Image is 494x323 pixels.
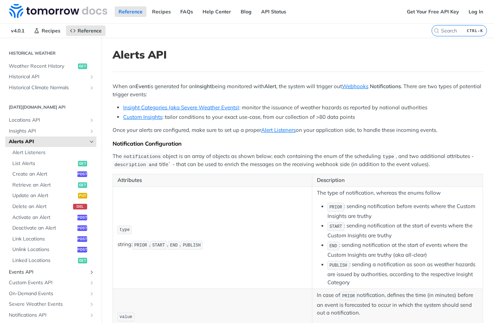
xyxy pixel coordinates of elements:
kbd: CTRL-K [465,27,485,34]
div: Notification Configuration [113,140,483,147]
span: Create an Alert [12,171,76,178]
a: On-Demand EventsShow subpages for On-Demand Events [5,288,96,299]
span: description and [114,162,157,167]
span: Activate an Alert [12,214,76,221]
a: Delete an Alertdel [9,201,96,212]
a: API Status [257,6,290,17]
span: Recipes [42,28,60,34]
span: Retrieve an Alert [12,182,76,189]
span: post [77,247,87,252]
a: Update an Alertput [9,190,96,201]
p: In case of notification, defines the time (in minutes) before an event is forecasted to occur in ... [317,291,478,317]
button: Show subpages for Severe Weather Events [89,301,95,307]
h1: Alerts API [113,48,483,61]
h2: [DATE][DOMAIN_NAME] API [5,104,96,110]
span: post [77,225,87,231]
span: type [383,154,394,159]
span: START [152,243,165,248]
span: PRIOR [134,243,147,248]
a: Insights APIShow subpages for Insights API [5,126,96,136]
li: : sending notification at the start of events where the Custom Insights are truthy (aka all-clear) [327,241,478,259]
a: Unlink Locationspost [9,244,96,255]
li: : sending notification before events where the Custom Insights are truthy [327,202,478,220]
span: value [120,315,132,319]
a: Recipes [30,25,64,36]
p: When an is generated for an being monitored with , the system will trigger out . There are two ty... [113,83,483,98]
a: Webhooks [342,83,368,90]
span: v4.0.1 [7,25,28,36]
span: post [77,215,87,220]
span: post [77,171,87,177]
span: Reference [78,28,102,34]
span: Linked Locations [12,257,76,264]
a: Events APIShow subpages for Events API [5,267,96,278]
a: Alerts APIHide subpages for Alerts API [5,136,96,147]
span: notifications [123,154,161,159]
button: Show subpages for On-Demand Events [89,291,95,297]
span: Locations API [9,117,87,124]
a: Recipes [148,6,175,17]
a: Custom Events APIShow subpages for Custom Events API [5,278,96,288]
span: Custom Events API [9,279,87,286]
strong: Notifications [370,83,401,90]
span: List Alerts [12,160,76,167]
a: Reference [115,6,146,17]
a: Retrieve an Alertget [9,180,96,190]
a: Log In [465,6,487,17]
a: Weather Recent Historyget [5,61,96,72]
a: Historical APIShow subpages for Historical API [5,72,96,82]
span: Weather Recent History [9,63,76,70]
span: type [120,227,130,232]
a: Link Locationspost [9,234,96,244]
button: Show subpages for Custom Events API [89,280,95,286]
a: Blog [237,6,255,17]
strong: Event [135,83,149,90]
button: Show subpages for Historical API [89,74,95,80]
span: END [170,243,178,248]
a: Notifications APIShow subpages for Notifications API [5,310,96,321]
p: The type of notification, whereas the enums follow [317,189,478,197]
span: Events API [9,269,87,276]
li: : tailor conditions to your exact use-case, from our collection of >80 data points [123,113,483,121]
span: Historical Climate Normals [9,84,87,91]
button: Hide subpages for Alerts API [89,139,95,145]
a: List Alertsget [9,158,96,169]
a: Insight Categories (aka Severe Weather Events) [123,104,239,111]
span: put [78,193,87,199]
h2: Historical Weather [5,50,96,56]
span: get [78,258,87,263]
span: Delete an Alert [12,203,71,210]
button: Show subpages for Historical Climate Normals [89,85,95,91]
a: Custom Insights [123,114,162,120]
span: PRIOR [342,294,355,299]
span: PUBLISH [330,263,347,268]
li: : sending notification at the start of events where the Custom Insights are truthy [327,221,478,239]
button: Show subpages for Notifications API [89,312,95,318]
span: START [330,224,342,229]
button: Show subpages for Events API [89,269,95,275]
span: Deactivate an Alert [12,225,76,232]
span: get [78,63,87,69]
span: On-Demand Events [9,290,87,297]
a: Reference [66,25,106,36]
span: Insights API [9,128,87,135]
a: Get Your Free API Key [403,6,463,17]
span: Unlink Locations [12,246,76,253]
span: Alert Listeners [12,149,95,156]
span: END [330,244,337,249]
a: Linked Locationsget [9,255,96,266]
span: Link Locations [12,236,76,243]
span: Severe Weather Events [9,301,87,308]
a: Alert Listeners [261,127,296,133]
a: Help Center [199,6,235,17]
span: del [73,204,87,209]
strong: Insight [195,83,212,90]
li: : monitor the issuance of weather hazards as reported by national authorities [123,104,483,112]
span: Update an Alert [12,192,76,199]
p: Description [317,176,478,184]
span: get [78,161,87,166]
a: Create an Alertpost [9,169,96,179]
button: Show subpages for Locations API [89,117,95,123]
span: PRIOR [330,205,342,210]
a: Activate an Alertpost [9,212,96,223]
